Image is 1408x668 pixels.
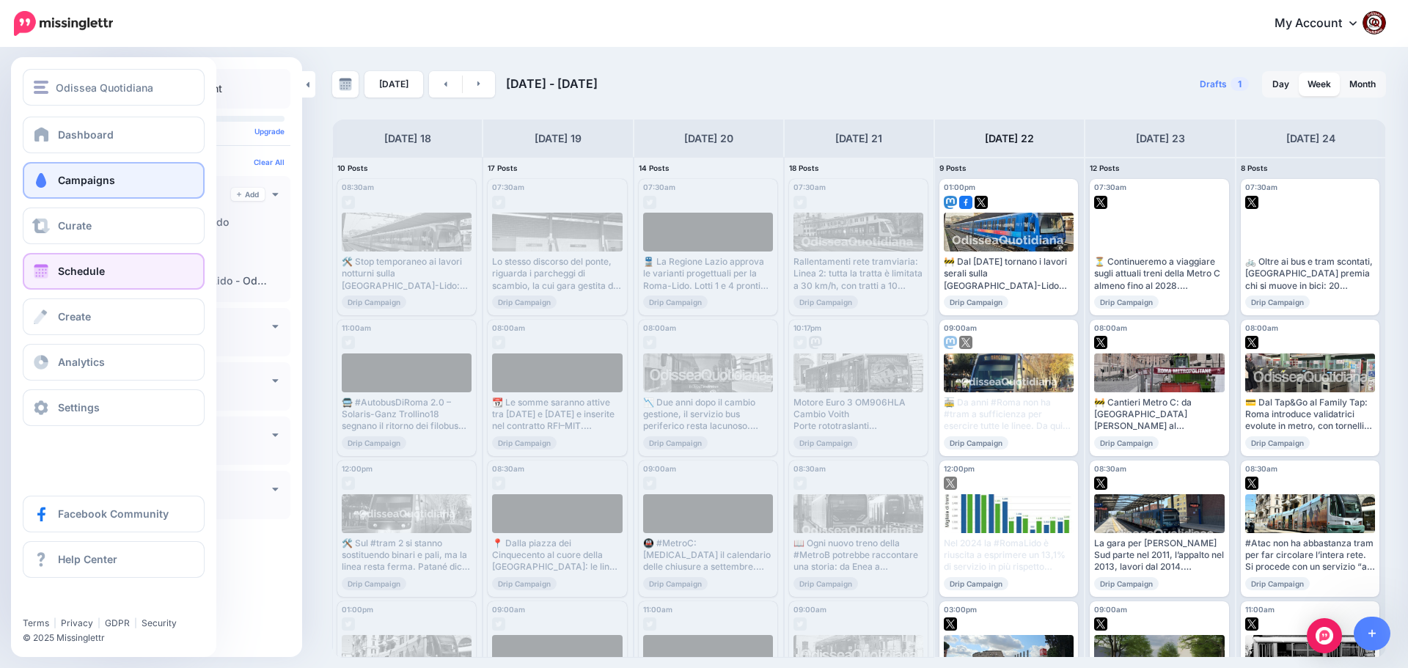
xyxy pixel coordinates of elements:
[23,162,205,199] a: Campaigns
[643,577,708,590] span: Drip Campaign
[384,130,431,147] h4: [DATE] 18
[342,477,355,490] img: twitter-grey-square.png
[1094,577,1159,590] span: Drip Campaign
[342,397,472,433] div: 🚍 #AutobusDiRoma 2.0 – Solaris-Ganz Trollino18 segnano il ritorno dei filobus nella Capitale dopo...
[793,196,807,209] img: twitter-grey-square.png
[944,323,977,332] span: 09:00am
[1094,296,1159,309] span: Drip Campaign
[1094,436,1159,449] span: Drip Campaign
[23,344,205,381] a: Analytics
[944,617,957,631] img: twitter-square.png
[793,464,826,473] span: 08:30am
[1094,323,1127,332] span: 08:00am
[944,256,1074,292] div: 🚧 Dal [DATE] tornano i lavori serali sulla [GEOGRAPHIC_DATA]-Lido Ultime partenze alle 21:00 nei ...
[342,196,355,209] img: twitter-grey-square.png
[1307,618,1342,653] div: Open Intercom Messenger
[342,617,355,631] img: twitter-grey-square.png
[1094,256,1224,292] div: ⏳ Continueremo a viaggiare sugli attuali treni della Metro C almeno fino al 2028. Le promesse sul...
[793,336,807,349] img: twitter-grey-square.png
[643,436,708,449] span: Drip Campaign
[492,183,524,191] span: 07:30am
[342,464,373,473] span: 12:00pm
[105,617,130,628] a: GDPR
[342,256,472,292] div: 🛠️ Stop temporaneo ai lavori notturni sulla [GEOGRAPHIC_DATA]-Lido: ✅ Treni fino a tardi (23:30) ...
[58,356,105,368] span: Analytics
[58,401,100,414] span: Settings
[643,617,656,631] img: twitter-grey-square.png
[643,397,773,433] div: 📉 Due anni dopo il cambio gestione, il servizio bus periferico resta lacunoso. Revoca in vista pe...
[492,323,525,332] span: 08:00am
[337,164,368,172] span: 10 Posts
[975,196,988,209] img: twitter-square.png
[944,436,1008,449] span: Drip Campaign
[488,164,518,172] span: 17 Posts
[342,605,373,614] span: 01:00pm
[492,477,505,490] img: twitter-grey-square.png
[1136,130,1185,147] h4: [DATE] 23
[1094,464,1126,473] span: 08:30am
[944,296,1008,309] span: Drip Campaign
[34,81,48,94] img: menu.png
[809,336,822,349] img: mastodon-grey-square.png
[1094,605,1127,614] span: 09:00am
[1286,130,1335,147] h4: [DATE] 24
[14,11,113,36] img: Missinglettr
[492,336,505,349] img: twitter-grey-square.png
[1245,577,1310,590] span: Drip Campaign
[58,265,105,277] span: Schedule
[1245,397,1375,433] div: 💳 Dal Tap&Go al Family Tap: Roma introduce validatrici evolute in metro, con tornelli più alti e ...
[643,323,676,332] span: 08:00am
[1245,537,1375,573] div: #Atac non ha abbastanza tram per far circolare l’intera rete. Si procede con un servizio “ad albe...
[23,389,205,426] a: Settings
[339,78,352,91] img: calendar-grey-darker.png
[643,537,773,573] div: 🚇 #MetroC: [MEDICAL_DATA] il calendario delle chiusure a settembre. Settimana 8-14 settembre: ser...
[23,298,205,335] a: Create
[492,196,505,209] img: twitter-grey-square.png
[342,296,406,309] span: Drip Campaign
[1094,537,1224,573] div: La gara per [PERSON_NAME] Sud parte nel 2011, l’appalto nel 2013, lavori dal 2014. Dovevano finir...
[684,130,733,147] h4: [DATE] 20
[254,158,285,166] a: Clear All
[1245,436,1310,449] span: Drip Campaign
[342,336,355,349] img: twitter-grey-square.png
[58,310,91,323] span: Create
[1094,196,1107,209] img: twitter-square.png
[1094,183,1126,191] span: 07:30am
[1260,6,1386,42] a: My Account
[643,464,676,473] span: 09:00am
[23,496,205,532] a: Facebook Community
[1191,71,1258,98] a: Drafts1
[944,196,957,209] img: mastodon-square.png
[1245,464,1277,473] span: 08:30am
[492,256,622,292] div: Lo stesso discorso del ponte, riguarda i parcheggi di scambio, la cui gara gestita da [PERSON_NAM...
[492,605,525,614] span: 09:00am
[492,397,622,433] div: 📆 Le somme saranno attive tra [DATE] e [DATE] e inserite nel contratto RFI–MIT. Finalmente un pas...
[985,130,1034,147] h4: [DATE] 22
[142,617,177,628] a: Security
[342,537,472,573] div: 🛠️ Sul #tram 2 si stanno sostituendo binari e pali, ma la linea resta ferma. Patané dice: "Entro ...
[944,336,957,349] img: mastodon-square.png
[342,577,406,590] span: Drip Campaign
[1231,77,1249,91] span: 1
[1245,256,1375,292] div: 🚲 Oltre ai bus e tram scontati, [GEOGRAPHIC_DATA] premia chi si muove in bici: 20 cent/km + premi...
[643,183,675,191] span: 07:30am
[793,477,807,490] img: twitter-grey-square.png
[944,183,975,191] span: 01:00pm
[58,128,114,141] span: Dashboard
[231,188,265,201] a: Add
[61,617,93,628] a: Privacy
[959,196,972,209] img: facebook-square.png
[944,605,977,614] span: 03:00pm
[1245,196,1258,209] img: twitter-square.png
[1245,323,1278,332] span: 08:00am
[793,183,826,191] span: 07:30am
[1245,605,1275,614] span: 11:00am
[342,183,374,191] span: 08:30am
[1094,617,1107,631] img: twitter-square.png
[1245,336,1258,349] img: twitter-square.png
[23,253,205,290] a: Schedule
[643,196,656,209] img: twitter-grey-square.png
[254,127,285,136] a: Upgrade
[944,577,1008,590] span: Drip Campaign
[492,617,505,631] img: twitter-grey-square.png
